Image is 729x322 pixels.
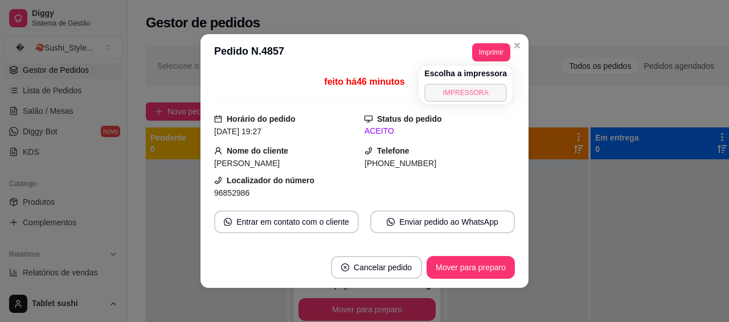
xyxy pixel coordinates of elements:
button: whats-appEntrar em contato com o cliente [214,210,359,233]
button: close-circleCancelar pedido [331,256,422,279]
strong: Telefone [377,146,409,155]
span: [PERSON_NAME] [214,159,280,168]
h4: Escolha a impressora [424,68,507,79]
div: ACEITO [364,125,515,137]
button: IMPRESSORA [424,84,507,102]
span: user [214,147,222,155]
span: calendar [214,115,222,123]
span: desktop [364,115,372,123]
span: phone [364,147,372,155]
span: whats-app [387,218,395,226]
button: whats-appEnviar pedido ao WhatsApp [370,210,515,233]
strong: Status do pedido [377,114,442,123]
strong: Nome do cliente [227,146,288,155]
strong: Horário do pedido [227,114,296,123]
strong: Localizador do número [227,176,314,185]
span: whats-app [224,218,232,226]
button: Imprimir [472,43,510,61]
span: 96852986 [214,188,249,197]
span: feito há 46 minutos [324,77,404,86]
span: phone [214,176,222,184]
span: [PHONE_NUMBER] [364,159,436,168]
span: close-circle [341,263,349,271]
span: [DATE] 19:27 [214,127,261,136]
h3: Pedido N. 4857 [214,43,284,61]
button: Mover para preparo [427,256,515,279]
button: Close [508,36,526,55]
